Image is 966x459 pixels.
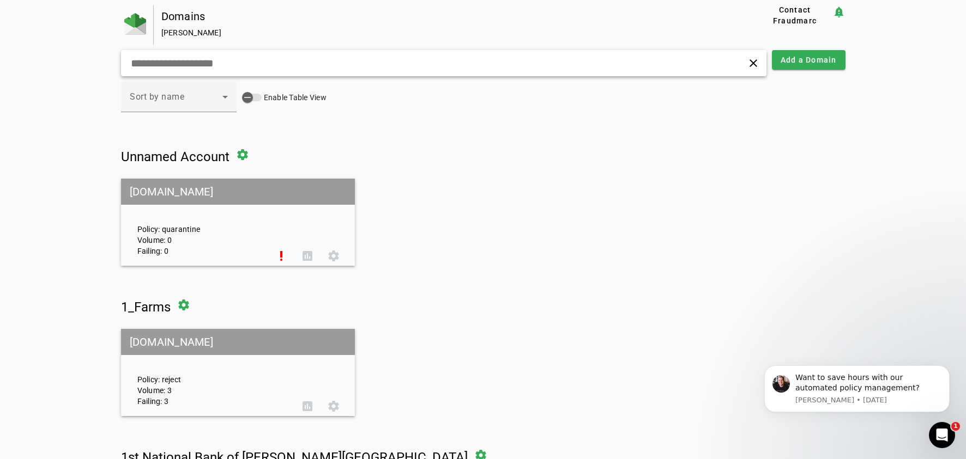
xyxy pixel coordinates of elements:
button: Contact Fraudmarc [758,5,832,25]
div: Policy: reject Volume: 3 Failing: 3 [129,339,295,407]
div: Policy: quarantine Volume: 0 Failing: 0 [129,188,269,256]
iframe: Intercom live chat [929,422,955,448]
div: [PERSON_NAME] [161,27,723,38]
span: Contact Fraudmarc [762,4,828,26]
button: Set Up [268,243,294,269]
span: 1_Farms [121,299,171,315]
button: DMARC Report [294,243,321,269]
label: Enable Table View [262,92,327,103]
button: Settings [321,243,347,269]
img: Fraudmarc Logo [124,13,146,35]
iframe: Intercom notifications message [748,352,966,454]
mat-icon: notification_important [832,5,846,19]
mat-grid-tile-header: [DOMAIN_NAME] [121,179,355,205]
mat-grid-tile-header: [DOMAIN_NAME] [121,329,355,355]
app-page-header: Domains [121,5,846,45]
button: Settings [321,393,347,419]
span: 1 [951,422,960,431]
span: Sort by name [130,91,184,102]
span: Unnamed Account [121,149,230,164]
button: Add a Domain [772,50,846,70]
span: Add a Domain [781,54,837,65]
button: DMARC Report [294,393,321,419]
div: Domains [161,11,723,22]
